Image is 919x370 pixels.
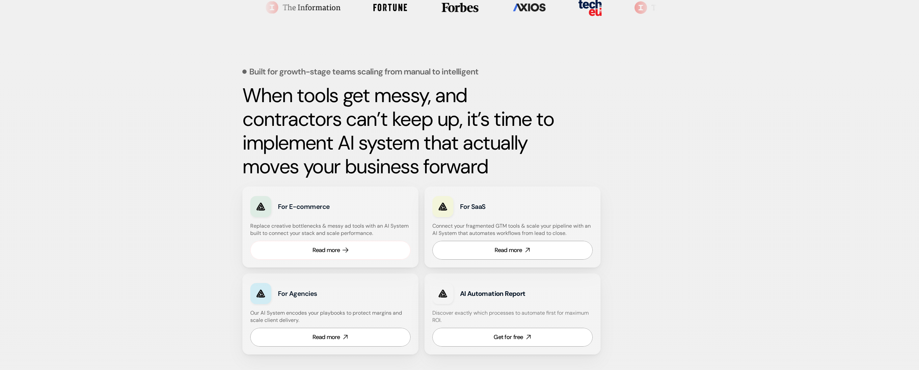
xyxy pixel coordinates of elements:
[312,333,340,341] div: Read more
[249,68,478,76] p: Built for growth-stage teams scaling from manual to intelligent
[242,82,558,180] strong: When tools get messy, and contractors can’t keep up, it’s time to implement AI system that actual...
[250,328,411,347] a: Read more
[250,222,409,237] h4: Replace creative bottlenecks & messy ad tools with an AI System built to connect your stack and s...
[278,289,368,298] h3: For Agencies
[494,333,523,341] div: Get for free
[278,202,368,211] h3: For E-commerce
[250,309,411,324] h4: Our AI System encodes your playbooks to protect margins and scale client delivery.
[432,328,593,347] a: Get for free
[460,289,526,298] strong: AI Automation Report
[312,246,340,254] div: Read more
[432,222,596,237] h4: Connect your fragmented GTM tools & scale your pipeline with an AI System that automates workflow...
[495,246,522,254] div: Read more
[250,241,411,260] a: Read more
[460,202,550,211] h3: For SaaS
[432,241,593,260] a: Read more
[432,309,593,324] h4: Discover exactly which processes to automate first for maximum ROI.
